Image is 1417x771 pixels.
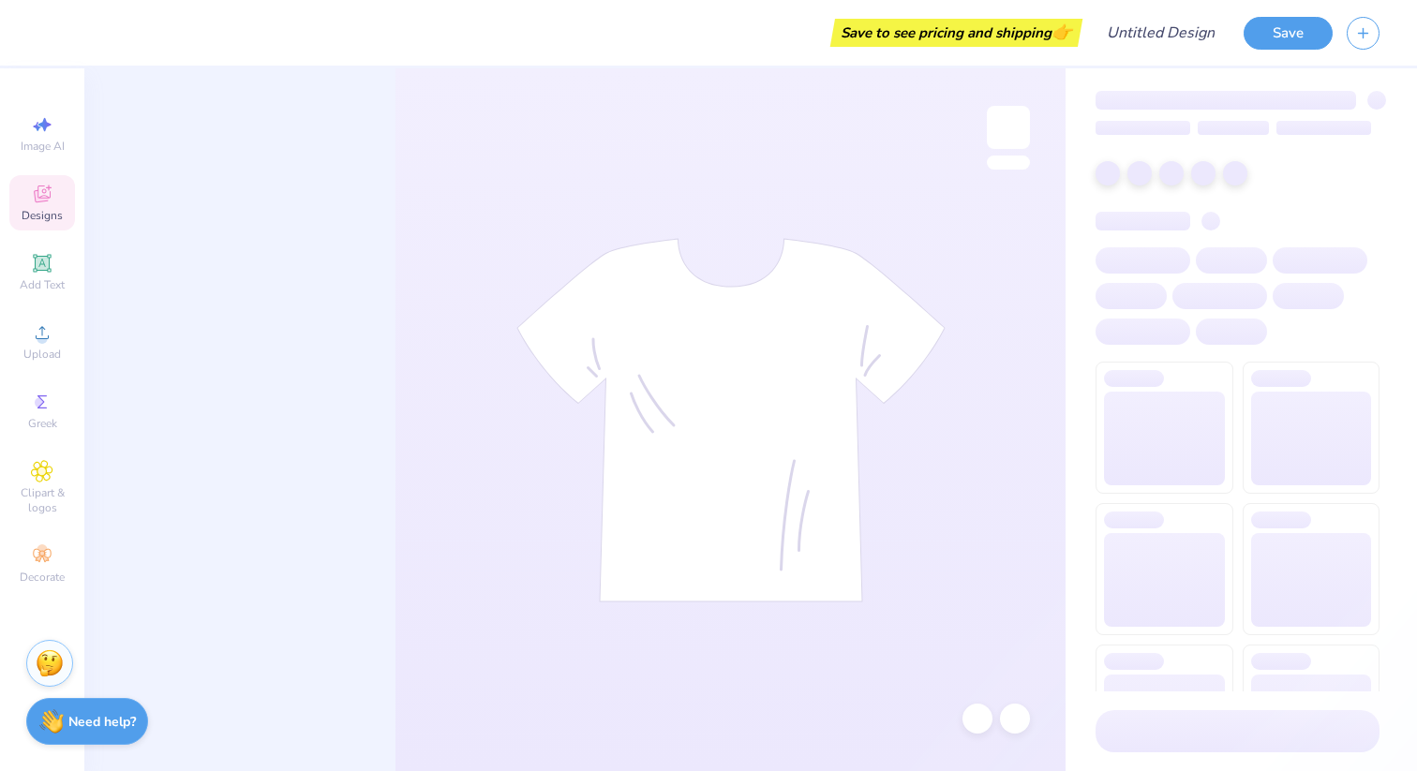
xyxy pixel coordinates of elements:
[1052,21,1072,43] span: 👉
[20,570,65,585] span: Decorate
[1244,17,1333,50] button: Save
[23,347,61,362] span: Upload
[22,208,63,223] span: Designs
[68,713,136,731] strong: Need help?
[21,139,65,154] span: Image AI
[516,238,946,602] img: tee-skeleton.svg
[9,485,75,515] span: Clipart & logos
[20,277,65,292] span: Add Text
[835,19,1078,47] div: Save to see pricing and shipping
[1092,14,1230,52] input: Untitled Design
[28,416,57,431] span: Greek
